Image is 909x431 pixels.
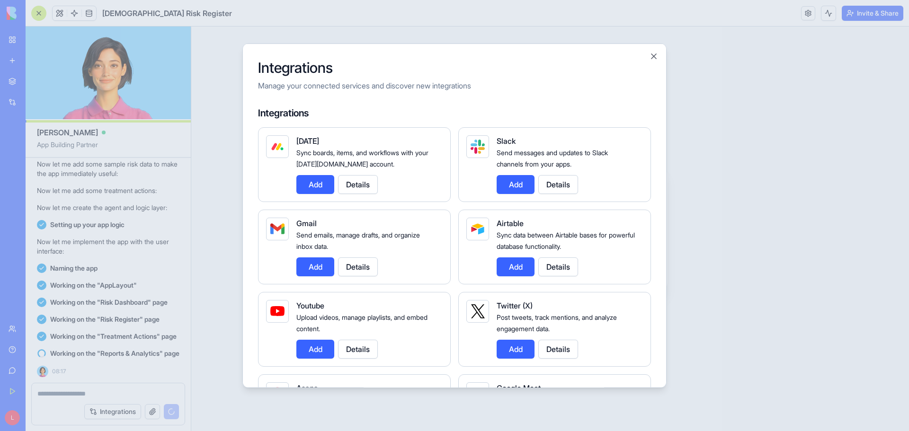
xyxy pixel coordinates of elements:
[258,79,651,91] p: Manage your connected services and discover new integrations
[338,339,378,358] button: Details
[296,257,334,276] button: Add
[296,300,324,310] span: Youtube
[538,339,578,358] button: Details
[497,148,608,167] span: Send messages and updates to Slack channels from your apps.
[296,339,334,358] button: Add
[497,136,516,145] span: Slack
[497,257,535,276] button: Add
[296,313,428,332] span: Upload videos, manage playlists, and embed content.
[258,106,651,119] h4: Integrations
[296,148,428,167] span: Sync boards, items, and workflows with your [DATE][DOMAIN_NAME] account.
[296,230,420,250] span: Send emails, manage drafts, and organize inbox data.
[497,313,617,332] span: Post tweets, track mentions, and analyze engagement data.
[296,218,317,228] span: Gmail
[258,59,651,76] h2: Integrations
[296,383,318,392] span: Asana
[497,383,541,392] span: Google Meet
[497,300,533,310] span: Twitter (X)
[538,257,578,276] button: Details
[296,136,319,145] span: [DATE]
[538,175,578,194] button: Details
[338,175,378,194] button: Details
[497,218,524,228] span: Airtable
[296,175,334,194] button: Add
[338,257,378,276] button: Details
[497,175,535,194] button: Add
[497,339,535,358] button: Add
[497,230,635,250] span: Sync data between Airtable bases for powerful database functionality.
